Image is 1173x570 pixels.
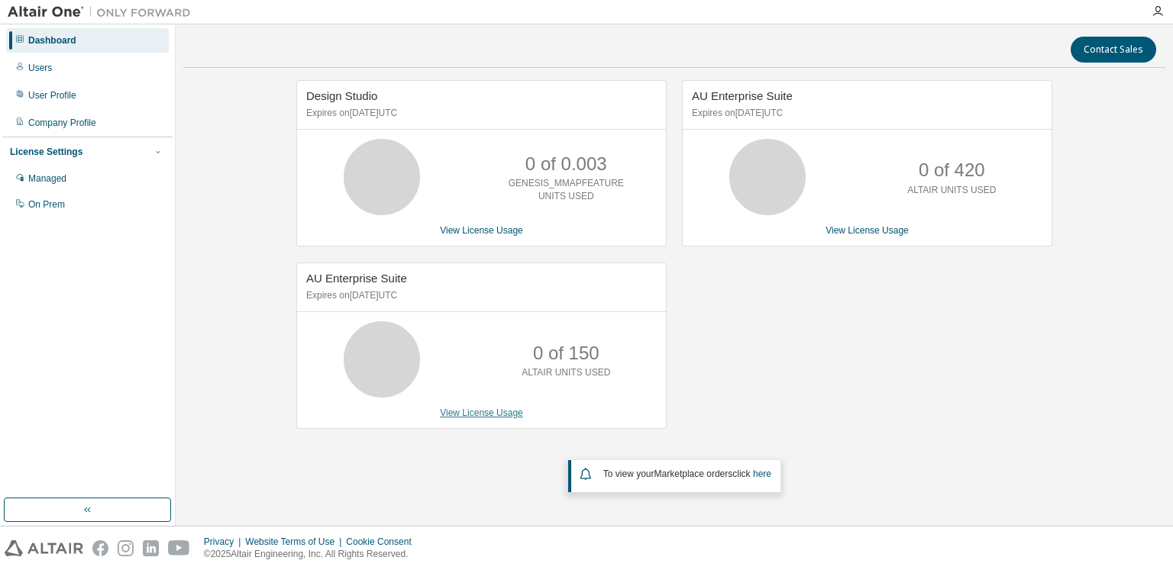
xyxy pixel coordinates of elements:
div: Website Terms of Use [245,536,346,548]
p: Expires on [DATE] UTC [306,107,653,120]
div: Dashboard [28,34,76,47]
div: Cookie Consent [346,536,420,548]
p: Expires on [DATE] UTC [692,107,1039,120]
div: Managed [28,172,66,185]
img: facebook.svg [92,540,108,556]
a: View License Usage [440,225,523,236]
img: linkedin.svg [143,540,159,556]
div: Privacy [204,536,245,548]
p: 0 of 420 [919,157,985,183]
div: User Profile [28,89,76,101]
p: 0 of 0.003 [525,151,607,177]
img: instagram.svg [118,540,134,556]
a: here [753,469,771,479]
a: View License Usage [826,225,909,236]
img: altair_logo.svg [5,540,83,556]
p: GENESIS_MMAPFEATURE UNITS USED [505,177,627,203]
em: Marketplace orders [654,469,733,479]
div: License Settings [10,146,82,158]
p: Expires on [DATE] UTC [306,289,653,302]
p: 0 of 150 [533,340,599,366]
p: © 2025 Altair Engineering, Inc. All Rights Reserved. [204,548,421,561]
a: View License Usage [440,407,523,418]
span: To view your click [603,469,771,479]
span: Design Studio [306,89,377,102]
div: Company Profile [28,117,96,129]
div: On Prem [28,198,65,211]
p: ALTAIR UNITS USED [522,366,610,379]
button: Contact Sales [1071,37,1156,63]
img: Altair One [8,5,199,20]
span: AU Enterprise Suite [306,272,407,285]
div: Users [28,62,52,74]
span: AU Enterprise Suite [692,89,793,102]
img: youtube.svg [168,540,190,556]
p: ALTAIR UNITS USED [907,184,996,197]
